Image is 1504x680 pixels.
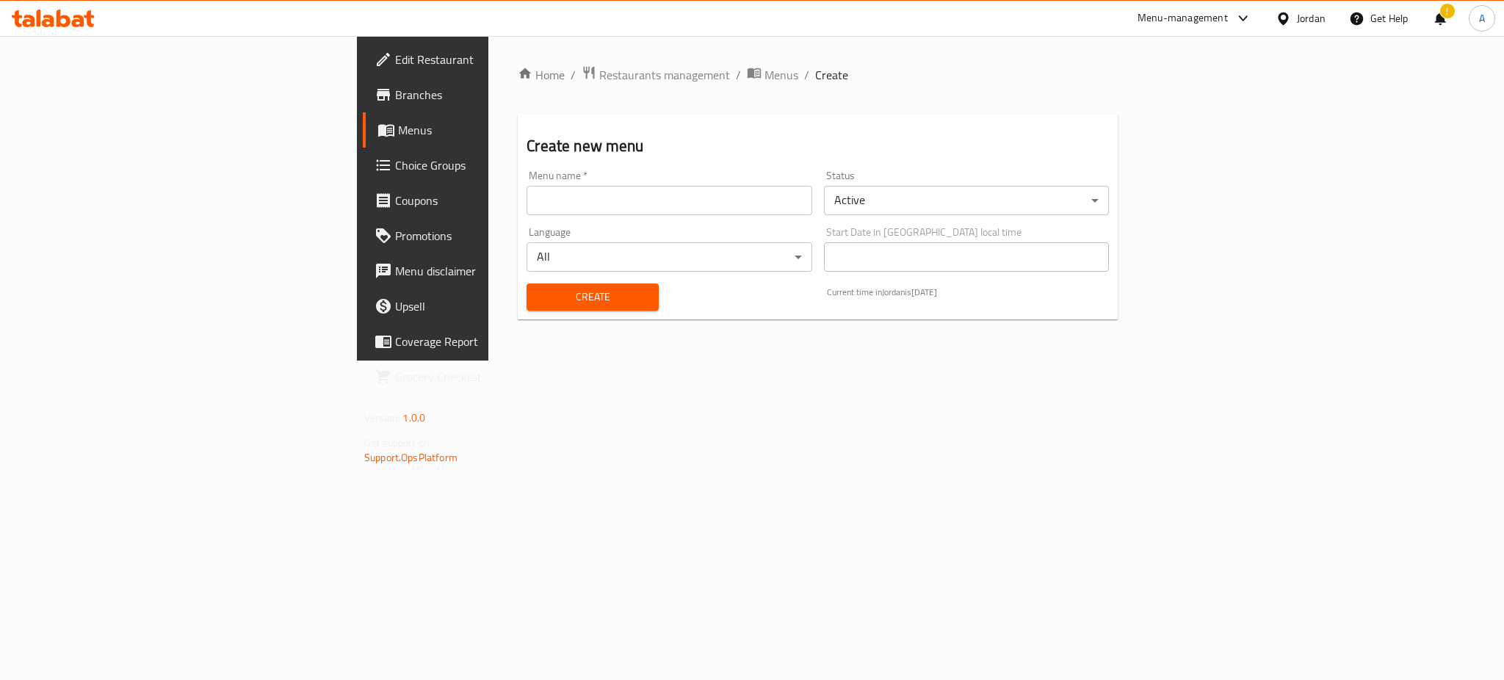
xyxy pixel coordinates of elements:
[824,186,1109,215] div: Active
[363,77,608,112] a: Branches
[827,286,1109,299] p: Current time in Jordan is [DATE]
[363,148,608,183] a: Choice Groups
[363,218,608,253] a: Promotions
[815,66,848,84] span: Create
[363,183,608,218] a: Coupons
[363,253,608,289] a: Menu disclaimer
[395,86,596,104] span: Branches
[395,297,596,315] span: Upsell
[1138,10,1228,27] div: Menu-management
[364,408,400,427] span: Version:
[402,408,425,427] span: 1.0.0
[395,333,596,350] span: Coverage Report
[363,324,608,359] a: Coverage Report
[398,121,596,139] span: Menus
[527,186,811,215] input: Please enter Menu name
[804,66,809,84] li: /
[395,368,596,386] span: Grocery Checklist
[364,448,458,467] a: Support.OpsPlatform
[582,65,730,84] a: Restaurants management
[363,289,608,324] a: Upsell
[764,66,798,84] span: Menus
[538,288,647,306] span: Create
[736,66,741,84] li: /
[363,42,608,77] a: Edit Restaurant
[518,65,1118,84] nav: breadcrumb
[364,433,432,452] span: Get support on:
[747,65,798,84] a: Menus
[1297,10,1326,26] div: Jordan
[1479,10,1485,26] span: A
[395,156,596,174] span: Choice Groups
[363,359,608,394] a: Grocery Checklist
[363,112,608,148] a: Menus
[395,192,596,209] span: Coupons
[527,283,659,311] button: Create
[395,227,596,245] span: Promotions
[599,66,730,84] span: Restaurants management
[527,135,1109,157] h2: Create new menu
[395,51,596,68] span: Edit Restaurant
[527,242,811,272] div: All
[395,262,596,280] span: Menu disclaimer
